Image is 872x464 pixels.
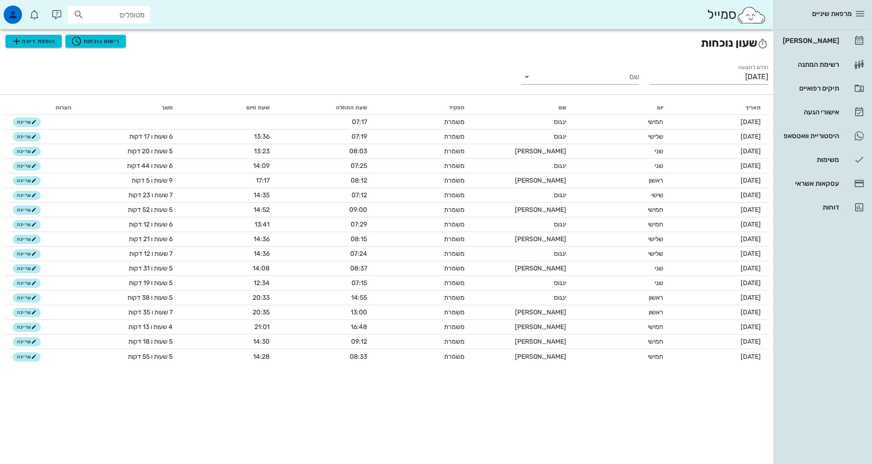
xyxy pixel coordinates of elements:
span: 16:48 [351,323,367,331]
td: משמרת [374,203,472,217]
span: שני [655,162,663,170]
span: 07:25 [351,162,367,170]
span: 09:12 [351,338,367,345]
span: 13:00 [351,308,367,316]
td: משמרת [374,115,472,129]
span: תאריך [745,104,761,111]
a: משימות [777,149,868,171]
span: [DATE] [741,133,761,140]
td: משמרת [374,159,472,173]
span: עריכה [17,354,37,360]
span: עריכה [17,119,37,125]
span: עריכה [17,237,37,242]
span: 5 שעות ו 20 דקות [127,147,173,155]
a: [PERSON_NAME] [777,30,868,52]
span: [DATE] [741,294,761,302]
span: 07:29 [351,221,367,228]
span: [DATE] [741,308,761,316]
span: 5 שעות ו 31 דקות [129,264,173,272]
span: [DATE] [741,177,761,184]
span: שם [558,104,566,111]
span: 07:12 [352,191,367,199]
span: חמישי [648,323,663,331]
span: תג [27,7,32,13]
div: תיקים רפואיים [781,85,839,92]
span: עריכה [17,134,37,140]
span: רישום נוכחות [71,36,120,47]
span: 6 שעות ו 44 דקות [127,162,173,170]
span: 5 שעות ו 18 דקות [128,338,173,345]
button: עריכה [13,235,41,244]
span: 7 שעות ו 12 דקות [129,250,173,258]
td: משמרת [374,261,472,276]
div: דוחות [781,204,839,211]
span: 08:03 [349,147,367,155]
span: ינגוס [554,191,566,199]
td: משמרת [374,144,472,159]
span: 5 שעות ו 38 דקות [127,294,173,302]
a: אישורי הגעה [777,101,868,123]
span: ראשון [649,294,663,302]
label: חודש לתצוגה [738,64,768,71]
span: 21:01 [255,323,270,331]
span: 6 שעות ו 12 דקות [129,221,173,228]
a: דוחות [777,196,868,218]
button: הוספת דיווח [5,35,62,48]
span: [DATE] [741,118,761,126]
span: שני [655,279,663,287]
span: עריכה [17,324,37,330]
span: עריכה [17,295,37,301]
div: היסטוריית וואטסאפ [781,132,839,140]
span: מרפאת שיניים [812,10,852,18]
th: תאריך: לא ממוין. לחץ למיון לפי סדר עולה. הפעל למיון עולה. [671,100,768,115]
span: משך [162,104,173,111]
span: 14:08 [253,264,270,272]
span: ינגוס [554,250,566,258]
span: 14:55 [351,294,367,302]
span: [DATE] [741,206,761,214]
a: רשימת המתנה [777,54,868,76]
span: ינגוס [554,279,566,287]
span: [PERSON_NAME] [515,177,566,184]
span: [PERSON_NAME] [515,338,566,345]
span: 07:19 [352,133,367,140]
span: 14:36 [254,250,270,258]
button: עריכה [13,118,41,127]
span: תפקיד [449,104,465,111]
span: 6 שעות ו 17 דקות [129,133,173,140]
button: עריכה [13,293,41,302]
span: 6 שעות ו 21 דקות [129,235,173,243]
td: משמרת [374,349,472,364]
span: 20:35 [253,308,270,316]
span: 14:36 [254,235,270,243]
span: 5 שעות ו 52 דקות [128,206,173,214]
span: 20:33 [253,294,270,302]
span: 14:30 [253,338,270,345]
span: עריכה [17,193,37,198]
span: 07:24 [350,250,367,258]
span: הוספת דיווח [11,36,56,47]
span: חמישי [648,118,663,126]
span: 7 שעות ו 35 דקות [128,308,173,316]
span: ראשון [649,308,663,316]
span: 4 שעות ו 13 דקות [128,323,173,331]
span: שלישי [648,235,663,243]
button: עריכה [13,176,41,185]
span: 9 שעות ו 5 דקות [131,177,173,184]
span: ראשון [649,177,663,184]
button: עריכה [13,279,41,288]
span: חמישי [648,206,663,214]
div: רשימת המתנה [781,61,839,68]
span: 08:37 [350,264,367,272]
span: עריכה [17,178,37,183]
button: עריכה [13,162,41,171]
span: עריכה [17,222,37,227]
img: SmileCloud logo [737,6,766,24]
span: [PERSON_NAME] [515,353,566,361]
a: היסטוריית וואטסאפ [777,125,868,147]
div: עסקאות אשראי [781,180,839,187]
td: משמרת [374,188,472,203]
span: עריכה [17,281,37,286]
button: עריכה [13,220,41,229]
span: 13:23 [254,147,270,155]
